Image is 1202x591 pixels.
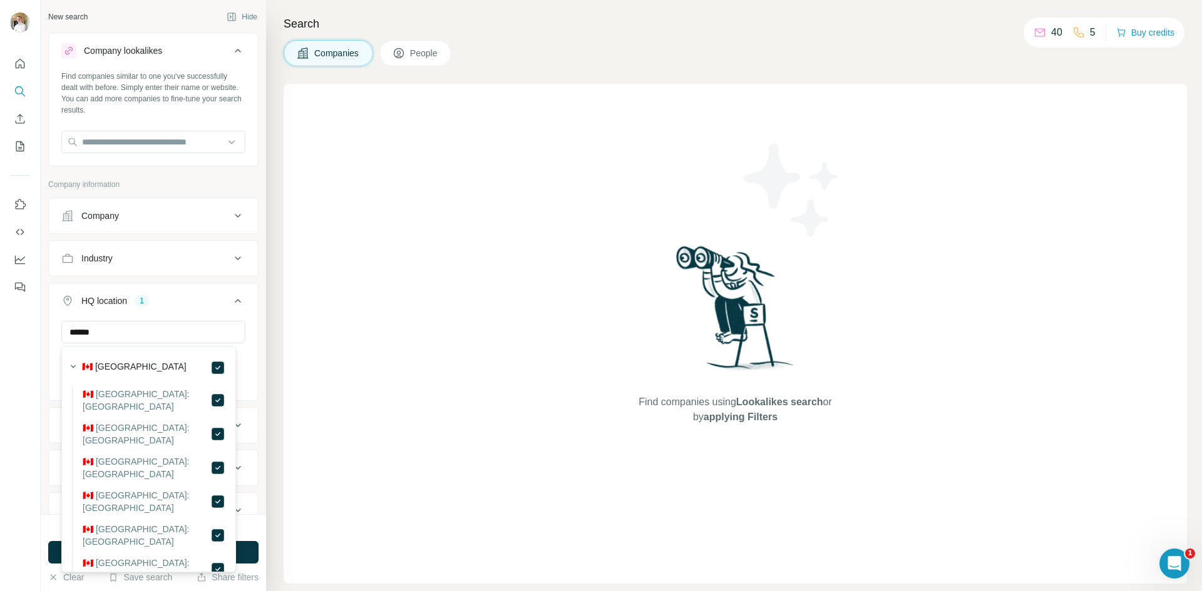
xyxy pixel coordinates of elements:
span: People [410,47,439,59]
button: Dashboard [10,248,30,271]
button: Industry [49,243,258,273]
button: Hide [218,8,266,26]
div: 1 [135,295,149,306]
span: Lookalikes search [736,397,823,407]
h4: Search [284,15,1187,33]
button: HQ location1 [49,286,258,321]
label: 🇨🇦 [GEOGRAPHIC_DATA]: [GEOGRAPHIC_DATA] [83,523,210,548]
button: My lists [10,135,30,158]
button: Technologies [49,495,258,525]
label: 🇨🇦 [GEOGRAPHIC_DATA]: [GEOGRAPHIC_DATA] [83,557,210,582]
button: Search [10,80,30,103]
button: Run search [48,541,259,563]
button: Buy credits [1116,24,1174,41]
button: Company lookalikes [49,36,258,71]
button: Annual revenue ($) [49,410,258,440]
span: 1 [1185,548,1195,558]
iframe: Intercom live chat [1159,548,1189,578]
div: Company lookalikes [84,44,162,57]
button: Share filters [197,571,259,583]
div: Find companies similar to one you've successfully dealt with before. Simply enter their name or w... [61,71,245,116]
label: 🇨🇦 [GEOGRAPHIC_DATA]: [GEOGRAPHIC_DATA] [83,388,210,413]
button: Employees (size) [49,453,258,483]
div: New search [48,11,88,23]
button: Enrich CSV [10,108,30,130]
img: Avatar [10,13,30,33]
span: applying Filters [704,412,778,422]
span: Companies [314,47,360,59]
div: Industry [81,252,113,265]
button: Save search [108,571,172,583]
span: Find companies using or by [635,395,835,425]
button: Feedback [10,276,30,298]
img: Surfe Illustration - Stars [736,134,848,246]
p: 40 [1051,25,1062,40]
button: Clear [48,571,84,583]
label: 🇨🇦 [GEOGRAPHIC_DATA] [82,360,187,375]
label: 🇨🇦 [GEOGRAPHIC_DATA]: [GEOGRAPHIC_DATA] [83,455,210,480]
p: 5 [1090,25,1096,40]
img: Surfe Illustration - Woman searching with binoculars [670,243,801,382]
button: Use Surfe on LinkedIn [10,193,30,216]
button: Quick start [10,53,30,75]
label: 🇨🇦 [GEOGRAPHIC_DATA]: [GEOGRAPHIC_DATA] [83,422,210,447]
label: 🇨🇦 [GEOGRAPHIC_DATA]: [GEOGRAPHIC_DATA] [83,489,210,514]
div: Company [81,210,119,222]
div: HQ location [81,295,127,307]
button: Company [49,201,258,231]
button: Use Surfe API [10,221,30,243]
p: Company information [48,179,259,190]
